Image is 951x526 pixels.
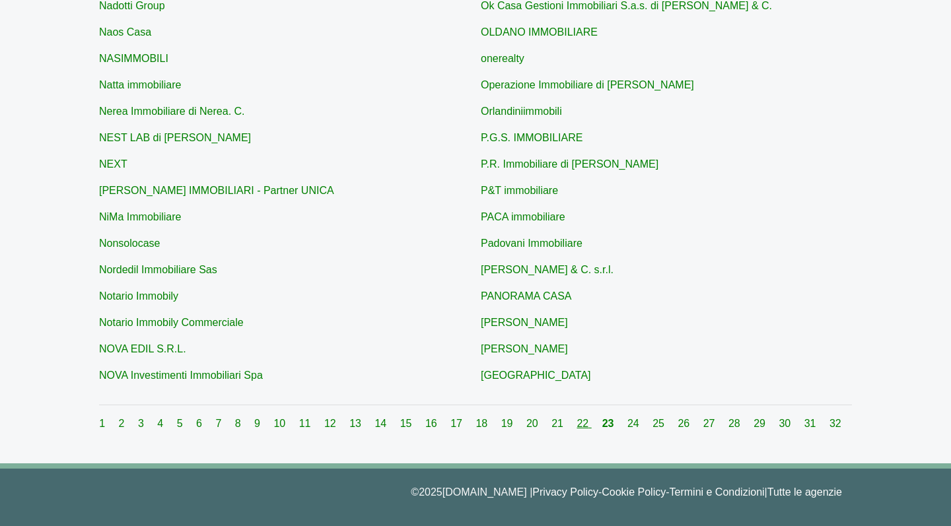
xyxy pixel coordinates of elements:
[196,418,205,429] a: 6
[99,238,160,249] a: Nonsolocase
[99,53,168,64] a: NASIMMOBILI
[99,26,151,38] a: Naos Casa
[481,132,582,143] a: P.G.S. IMMOBILIARE
[99,264,217,275] a: Nordedil Immobiliare Sas
[481,290,572,302] a: PANORAMA CASA
[99,290,178,302] a: Notario Immobily
[481,264,614,275] a: [PERSON_NAME] & C. s.r.l.
[99,158,127,170] a: NEXT
[481,238,582,249] a: Padovani Immobiliare
[99,132,251,143] a: NEST LAB di [PERSON_NAME]
[532,486,598,498] a: Privacy Policy
[215,418,224,429] a: 7
[551,418,566,429] a: 21
[481,370,591,381] a: [GEOGRAPHIC_DATA]
[299,418,314,429] a: 11
[99,343,186,354] a: NOVA EDIL S.R.L.
[481,106,562,117] a: Orlandiniimmobili
[627,418,642,429] a: 24
[99,211,181,222] a: NiMa Immobiliare
[481,185,558,196] a: P&T immobiliare
[99,317,244,328] a: Notario Immobily Commerciale
[374,418,389,429] a: 14
[670,486,765,498] a: Termini e Condizioni
[703,418,718,429] a: 27
[99,185,334,196] a: [PERSON_NAME] IMMOBILIARI - Partner UNICA
[235,418,244,429] a: 8
[804,418,819,429] a: 31
[109,484,842,500] p: © 2025 [DOMAIN_NAME] | - - |
[138,418,147,429] a: 3
[602,418,617,429] a: 23
[481,79,694,90] a: Operazione Immobiliare di [PERSON_NAME]
[119,418,127,429] a: 2
[99,79,181,90] a: Natta immobiliare
[475,418,490,429] a: 18
[425,418,440,429] a: 16
[481,317,568,328] a: [PERSON_NAME]
[678,418,692,429] a: 26
[254,418,263,429] a: 9
[728,418,743,429] a: 28
[157,418,166,429] a: 4
[450,418,465,429] a: 17
[602,486,666,498] a: Cookie Policy
[577,418,591,429] a: 22
[501,418,516,429] a: 19
[767,486,842,498] a: Tutte le agenzie
[400,418,415,429] a: 15
[481,53,524,64] a: onerealty
[652,418,667,429] a: 25
[481,26,598,38] a: OLDANO IMMOBILIARE
[273,418,288,429] a: 10
[779,418,793,429] a: 30
[99,106,245,117] a: Nerea Immobiliare di Nerea. C.
[526,418,541,429] a: 20
[829,418,841,429] a: 32
[754,418,768,429] a: 29
[349,418,364,429] a: 13
[481,158,658,170] a: P.R. Immobiliare di [PERSON_NAME]
[99,418,108,429] a: 1
[481,343,568,354] a: [PERSON_NAME]
[99,370,263,381] a: NOVA Investimenti Immobiliari Spa
[177,418,186,429] a: 5
[481,211,565,222] a: PACA immobiliare
[324,418,339,429] a: 12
